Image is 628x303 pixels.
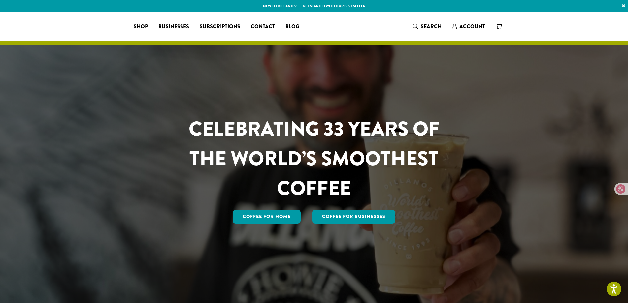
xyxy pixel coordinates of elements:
span: Subscriptions [200,23,240,31]
a: Shop [128,21,153,32]
a: Coffee for Home [233,210,301,224]
a: Coffee For Businesses [312,210,395,224]
a: Get started with our best seller [303,3,365,9]
span: Search [421,23,442,30]
span: Blog [285,23,299,31]
span: Account [459,23,485,30]
span: Contact [251,23,275,31]
span: Shop [134,23,148,31]
h1: CELEBRATING 33 YEARS OF THE WORLD’S SMOOTHEST COFFEE [169,114,459,203]
a: Search [408,21,447,32]
span: Businesses [158,23,189,31]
